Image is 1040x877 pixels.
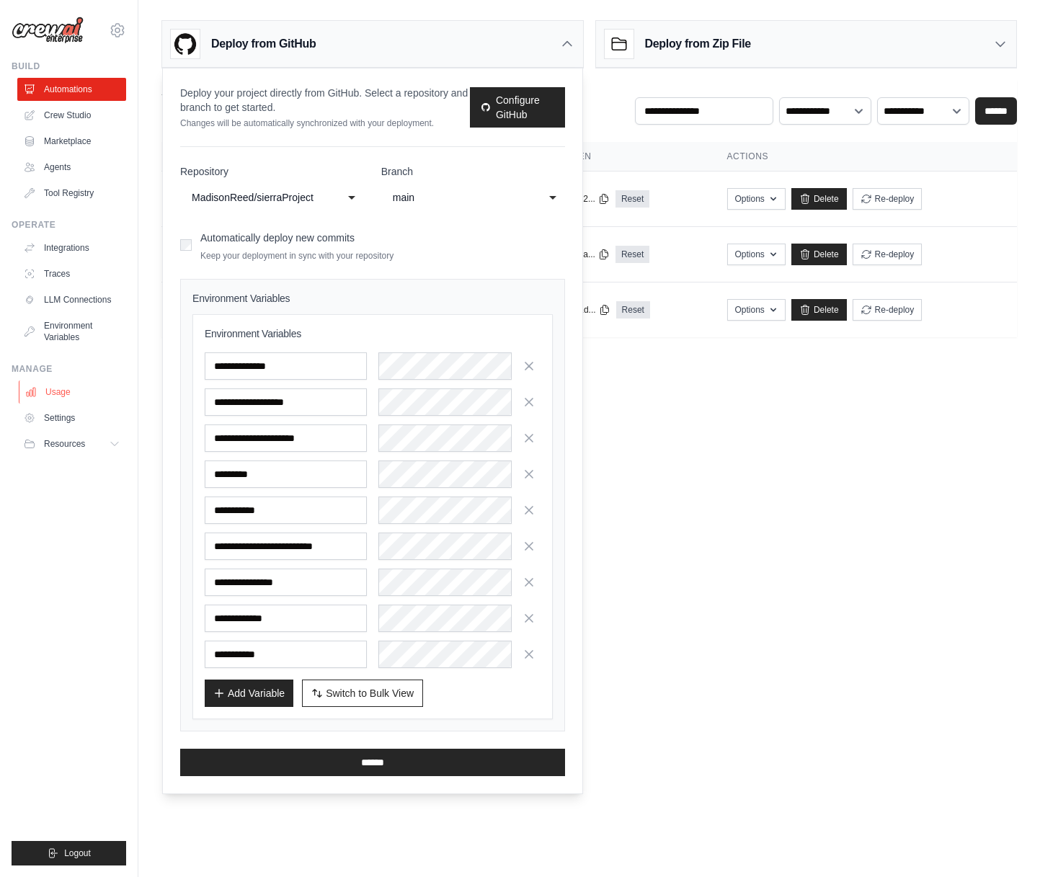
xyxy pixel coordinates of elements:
[161,100,482,115] p: Manage and monitor your active crew automations from this dashboard.
[17,78,126,101] a: Automations
[560,193,610,205] button: 3ed6c2...
[200,232,355,244] label: Automatically deploy new commits
[543,142,710,172] th: Token
[17,182,126,205] a: Tool Registry
[17,130,126,153] a: Marketplace
[171,30,200,58] img: GitHub Logo
[853,244,923,265] button: Re-deploy
[470,87,564,128] a: Configure GitHub
[12,363,126,375] div: Manage
[200,250,394,262] p: Keep your deployment in sync with your repository
[645,35,751,53] h3: Deploy from Zip File
[727,188,786,210] button: Options
[326,686,414,700] span: Switch to Bulk View
[161,80,482,100] h2: Automations Live
[393,189,525,206] div: main
[17,406,126,429] a: Settings
[44,438,85,450] span: Resources
[12,61,126,72] div: Build
[161,142,373,172] th: Crew
[710,142,1017,172] th: Actions
[12,219,126,231] div: Operate
[205,680,293,707] button: Add Variable
[12,17,84,44] img: Logo
[192,189,324,206] div: MadisonReed/sierraProject
[727,299,786,321] button: Options
[615,246,649,263] a: Reset
[17,262,126,285] a: Traces
[12,841,126,865] button: Logout
[19,380,128,404] a: Usage
[560,304,610,316] button: ad581d...
[727,244,786,265] button: Options
[17,236,126,259] a: Integrations
[64,847,91,859] span: Logout
[17,288,126,311] a: LLM Connections
[180,86,470,115] p: Deploy your project directly from GitHub. Select a repository and branch to get started.
[205,326,541,341] h3: Environment Variables
[853,188,923,210] button: Re-deploy
[853,299,923,321] button: Re-deploy
[17,314,126,349] a: Environment Variables
[302,680,423,707] button: Switch to Bulk View
[381,164,565,179] label: Branch
[192,291,553,306] h4: Environment Variables
[211,35,316,53] h3: Deploy from GitHub
[17,156,126,179] a: Agents
[791,188,847,210] a: Delete
[615,190,649,208] a: Reset
[180,117,470,129] p: Changes will be automatically synchronized with your deployment.
[560,249,610,260] button: ec853a...
[791,244,847,265] a: Delete
[180,164,364,179] label: Repository
[17,104,126,127] a: Crew Studio
[791,299,847,321] a: Delete
[17,432,126,455] button: Resources
[616,301,650,319] a: Reset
